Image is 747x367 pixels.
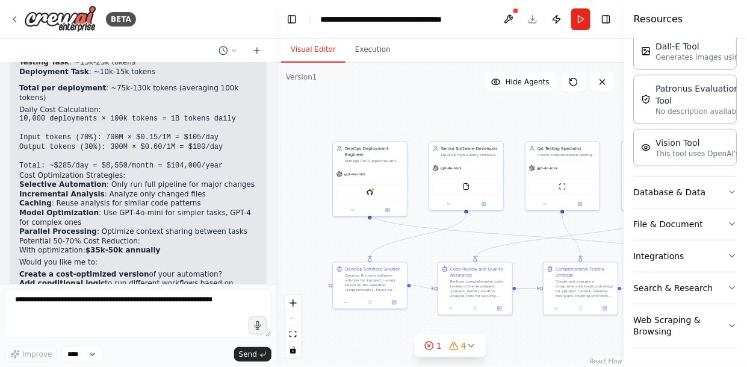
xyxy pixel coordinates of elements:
div: QA Testing SpecialistCreate comprehensive testing strategies and execute thorough testing for {pr... [525,142,600,211]
nav: breadcrumb [320,13,456,25]
p: With optimization: [19,246,257,256]
g: Edge from d54c5c79-df87-489f-a08c-5310e354b5a7 to 324e9c96-205f-4eac-a710-cb88840c3929 [516,286,540,292]
div: Patronus Evaluation Tool [656,83,743,107]
button: No output available [463,305,488,312]
span: gpt-4o-mini [344,172,365,177]
h2: Daily Cost Calculation: [19,105,257,115]
div: Perform comprehensive code review of the developed {project_name} solution. Analyze code for secu... [450,280,509,299]
li: : Analyze only changed files [19,190,257,199]
strong: Parallel Processing [19,227,97,236]
li: : ~10k-15k tokens [19,67,257,77]
button: Database & Data [634,177,737,208]
img: Logo [24,5,96,33]
div: Senior Software Developer [441,146,500,152]
div: DevOps Deployment Engineer [345,146,403,158]
div: Senior Software DeveloperDevelop high-quality software solutions for {project_name} following bes... [429,142,504,211]
div: QA Testing Specialist [538,146,596,152]
button: Open in side panel [489,305,510,312]
button: Open in side panel [371,207,405,214]
button: toggle interactivity [285,342,301,358]
img: PatronusEvalTool [642,95,651,104]
li: : Optimize context sharing between tasks [19,227,257,237]
strong: Add conditional logic [19,279,105,287]
button: Send [234,347,271,362]
button: Execution [346,37,400,63]
code: 10,000 deployments × 100k tokens = 1B tokens daily Input tokens (70%): 700M × $0.15/1M = $105/day... [19,114,236,170]
strong: Create a cost-optimized version [19,270,149,278]
button: Hide Agents [484,72,557,92]
img: ScrapeWebsiteTool [559,183,566,190]
strong: Testing Task [19,58,69,66]
g: Edge from 5e7b6932-3033-4b79-9d49-c2a01cb40d30 to d54c5c79-df87-489f-a08c-5310e354b5a7 [411,283,435,292]
p: : ~75k-130k tokens (averaging 100k tokens) [19,84,257,102]
strong: $35k-50k annually [85,246,161,254]
li: of your automation? [19,270,257,280]
div: Develop the core software solution for {project_name} based on the specified {requirements}. Focu... [345,274,403,293]
button: 14 [415,335,486,357]
strong: Incremental Analysis [19,190,105,198]
span: gpt-4o-mini [537,166,558,171]
div: BETA [106,12,136,27]
strong: Total per deployment [19,84,106,92]
button: Integrations [634,240,737,272]
span: Hide Agents [506,77,550,87]
img: GitHub [367,189,374,196]
a: React Flow attribution [590,358,622,365]
button: No output available [568,305,594,312]
button: Click to speak your automation idea [249,316,267,334]
button: No output available [358,299,383,306]
img: FileReadTool [463,183,470,190]
li: : Only run full pipeline for major changes [19,180,257,190]
span: Improve [22,350,52,359]
span: Send [239,350,257,359]
button: Start a new chat [247,43,267,58]
button: Hide right sidebar [598,11,615,28]
g: Edge from 3f1bd94e-7773-4fe4-ac85-1861b874c13b to d54c5c79-df87-489f-a08c-5310e354b5a7 [473,214,662,259]
button: Improve [5,347,57,362]
div: DevOps Deployment EngineerManage CI/CD pipelines and execute secure, reliable deployments for {pr... [332,142,408,217]
strong: Caching [19,199,52,207]
div: Code Review and Quality Assurance [450,266,509,278]
div: React Flow controls [285,295,301,358]
div: Create comprehensive testing strategies and execute thorough testing for {project_name} to ensure... [538,153,596,158]
div: Develop Software Solution [345,266,401,272]
div: Create and execute a comprehensive testing strategy for {project_name}. Develop test plans coveri... [556,280,614,299]
p: Would you like me to: [19,258,257,268]
button: File & Document [634,209,737,240]
div: Manage CI/CD pipelines and execute secure, reliable deployments for {project_name} with proper mo... [345,159,403,164]
g: Edge from c08ebaca-e464-4228-9ee8-53c6f763f98f to 5e7b6932-3033-4b79-9d49-c2a01cb40d30 [367,214,470,259]
span: gpt-4o-mini [441,166,462,171]
button: Open in side panel [467,201,501,208]
g: Edge from 85d23024-d28f-4783-90b6-2d51b7b11a9b to 324e9c96-205f-4eac-a710-cb88840c3929 [560,214,584,259]
button: Hide left sidebar [284,11,300,28]
button: Visual Editor [281,37,346,63]
strong: Selective Automation [19,180,107,189]
li: : Reuse analysis for similar code patterns [19,199,257,209]
img: VisionTool [642,143,651,152]
button: Switch to previous chat [214,43,243,58]
h4: Resources [634,12,683,27]
img: DallETool [642,46,651,56]
button: Search & Research [634,272,737,304]
button: Open in side panel [563,201,598,208]
div: Comprehensive Testing Strategy [556,266,614,278]
div: Version 1 [286,72,317,82]
h2: Potential 50-70% Cost Reduction: [19,237,257,246]
p: No description available [656,107,743,116]
button: Open in side panel [595,305,615,312]
div: Develop high-quality software solutions for {project_name} following best practices, clean code p... [441,153,500,158]
li: to run different workflows based on change size? [19,279,257,298]
div: Comprehensive Testing StrategyCreate and execute a comprehensive testing strategy for {project_na... [543,262,618,315]
button: Open in side panel [384,299,404,306]
button: fit view [285,327,301,342]
li: : ~15k-25k tokens [19,58,257,67]
g: Edge from 96e25c5c-73c1-4bb4-9e0d-9f6503489ebc to 3ebfa4fd-d219-46a8-b728-7682ffbfbc70 [367,214,689,259]
strong: Model Optimization [19,209,99,217]
div: Develop Software SolutionDevelop the core software solution for {project_name} based on the speci... [332,262,408,309]
div: Code Review and Quality AssurancePerform comprehensive code review of the developed {project_name... [438,262,513,315]
strong: Deployment Task [19,67,89,76]
span: 1 [436,340,442,352]
li: : Use GPT-4o-mini for simpler tasks, GPT-4 for complex ones [19,209,257,227]
button: zoom in [285,295,301,311]
button: Web Scraping & Browsing [634,304,737,348]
